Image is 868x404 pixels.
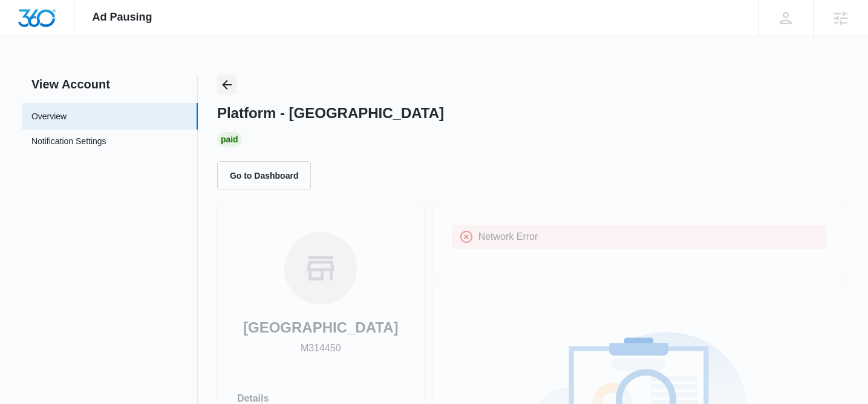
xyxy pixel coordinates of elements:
[217,104,444,122] h1: Platform - [GEOGRAPHIC_DATA]
[217,75,237,94] button: Back
[217,132,242,147] div: Paid
[31,110,67,123] a: Overview
[22,75,198,93] h2: View Account
[93,11,152,24] span: Ad Pausing
[217,161,312,190] button: Go to Dashboard
[217,170,319,180] a: Go to Dashboard
[31,135,106,151] a: Notification Settings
